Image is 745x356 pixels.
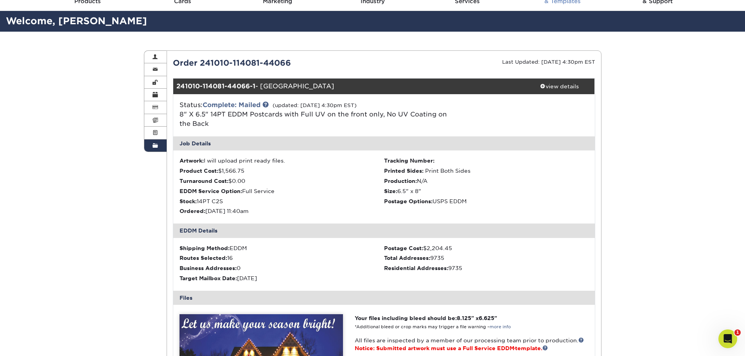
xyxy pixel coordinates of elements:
[355,324,511,329] small: *Additional bleed or crop marks may trigger a file warning –
[524,82,595,90] div: view details
[384,244,589,252] div: $2,204.45
[425,168,470,174] span: Print Both Sides
[180,245,230,251] strong: Shipping Method:
[180,274,384,282] div: [DATE]
[173,136,595,150] div: Job Details
[355,336,588,352] p: All files are inspected by a member of our processing team prior to production.
[384,188,397,194] strong: Size:
[355,345,548,351] span: Notice: Submitted artwork must use a Full Service EDDM template.
[180,178,228,184] strong: Turnaround Cost:
[502,59,595,65] small: Last Updated: [DATE] 4:30pm EST
[384,177,589,185] li: N/A
[384,168,424,174] strong: Printed Sides:
[180,168,218,174] strong: Product Cost:
[384,187,589,195] li: 6.5" x 8"
[514,347,515,350] span: ®
[384,197,589,205] li: USPS EDDM
[180,157,384,165] li: I will upload print ready files.
[174,100,454,129] div: Status:
[384,254,589,262] div: 9735
[180,275,237,281] strong: Target Mailbox Date:
[273,102,357,108] small: (updated: [DATE] 4:30pm EST)
[173,79,524,94] div: - [GEOGRAPHIC_DATA]
[490,324,511,329] a: more info
[180,111,447,127] a: 8" X 6.5" 14PT EDDM Postcards with Full UV on the front only, No UV Coating on the Back
[203,101,260,109] a: Complete: Mailed
[180,207,384,215] li: [DATE] 11:40am
[734,329,741,336] span: 1
[718,329,737,348] iframe: Intercom live chat
[384,264,589,272] div: 9735
[355,315,497,321] strong: Your files including bleed should be: " x "
[180,254,384,262] div: 16
[176,82,255,90] strong: 241010-114081-44066-1
[384,198,433,204] strong: Postage Options:
[180,187,384,195] li: Full Service
[180,188,242,194] strong: EDDM Service Option:
[167,57,384,69] div: Order 241010-114081-44066
[384,245,423,251] strong: Postage Cost:
[180,208,205,214] strong: Ordered:
[173,291,595,305] div: Files
[173,224,595,238] div: EDDM Details
[180,265,237,271] strong: Business Addresses:
[180,198,197,204] strong: Stock:
[180,157,204,164] strong: Artwork:
[180,197,384,205] li: 14PT C2S
[180,244,384,252] div: EDDM
[180,255,227,261] strong: Routes Selected:
[180,177,384,185] li: $0.00
[180,264,384,272] div: 0
[384,255,430,261] strong: Total Addresses:
[479,315,494,321] span: 6.625
[384,178,417,184] strong: Production:
[457,315,471,321] span: 8.125
[180,167,384,175] li: $1,566.75
[384,157,434,164] strong: Tracking Number:
[384,265,448,271] strong: Residential Addresses:
[524,79,595,94] a: view details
